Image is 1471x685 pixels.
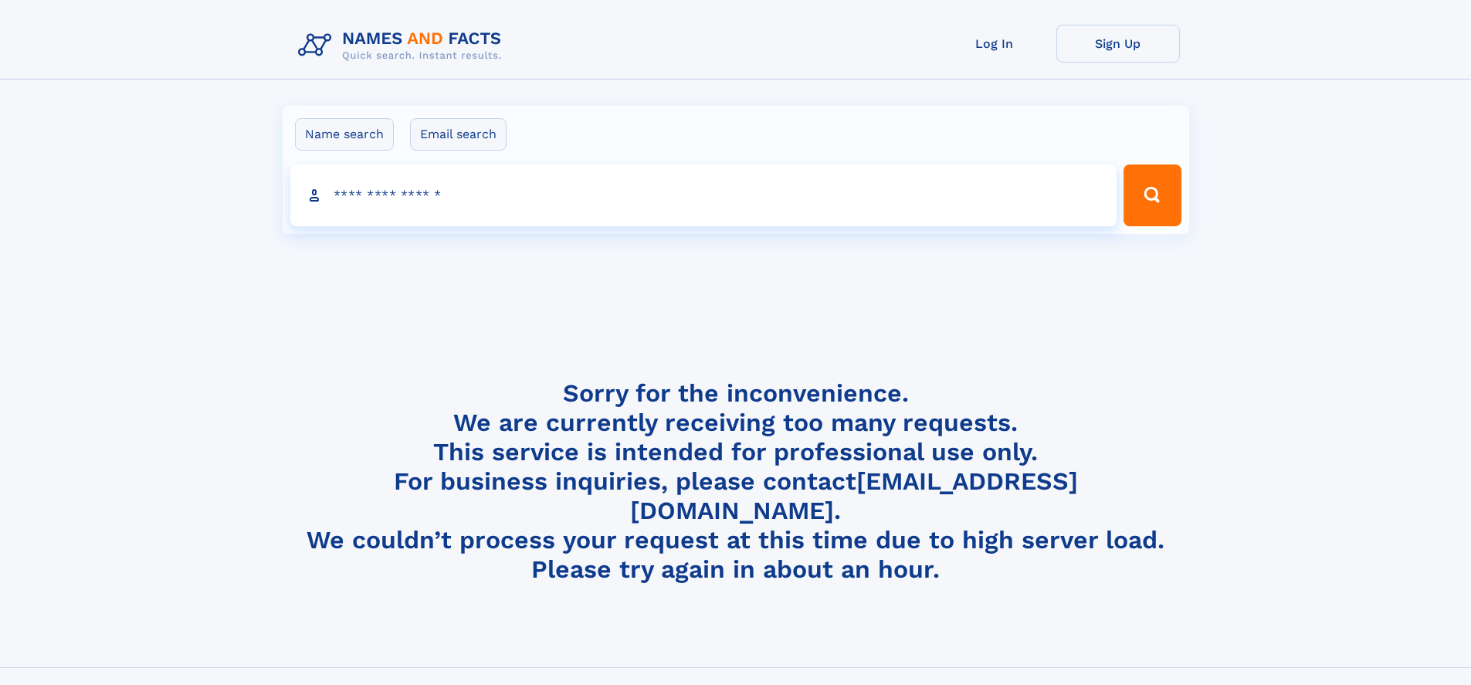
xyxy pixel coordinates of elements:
[630,466,1078,525] a: [EMAIL_ADDRESS][DOMAIN_NAME]
[292,378,1180,585] h4: Sorry for the inconvenience. We are currently receiving too many requests. This service is intend...
[410,118,507,151] label: Email search
[292,25,514,66] img: Logo Names and Facts
[290,164,1117,226] input: search input
[1124,164,1181,226] button: Search Button
[295,118,394,151] label: Name search
[933,25,1056,63] a: Log In
[1056,25,1180,63] a: Sign Up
